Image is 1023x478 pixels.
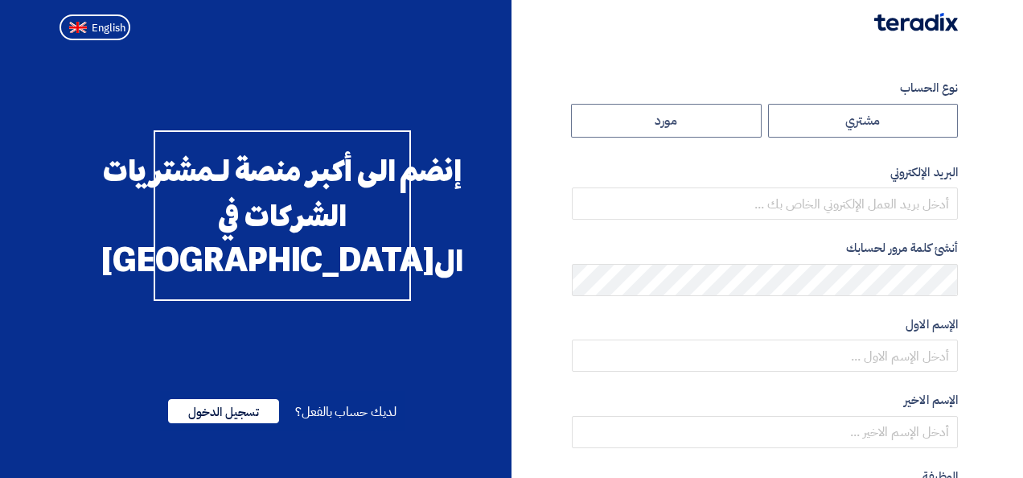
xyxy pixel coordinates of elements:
img: Teradix logo [874,13,958,31]
img: en-US.png [69,22,87,34]
label: أنشئ كلمة مرور لحسابك [572,239,958,258]
span: تسجيل الدخول [168,399,279,423]
label: الإسم الاخير [572,391,958,410]
label: الإسم الاول [572,315,958,334]
div: إنضم الى أكبر منصة لـمشتريات الشركات في ال[GEOGRAPHIC_DATA] [154,130,411,301]
label: البريد الإلكتروني [572,163,958,182]
input: أدخل الإسم الاخير ... [572,416,958,448]
a: تسجيل الدخول [168,402,279,422]
input: أدخل بريد العمل الإلكتروني الخاص بك ... [572,187,958,220]
label: مورد [571,104,762,138]
button: English [60,14,130,40]
span: English [92,23,125,34]
span: لديك حساب بالفعل؟ [295,402,396,422]
label: مشتري [768,104,959,138]
input: أدخل الإسم الاول ... [572,340,958,372]
label: نوع الحساب [572,79,958,97]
